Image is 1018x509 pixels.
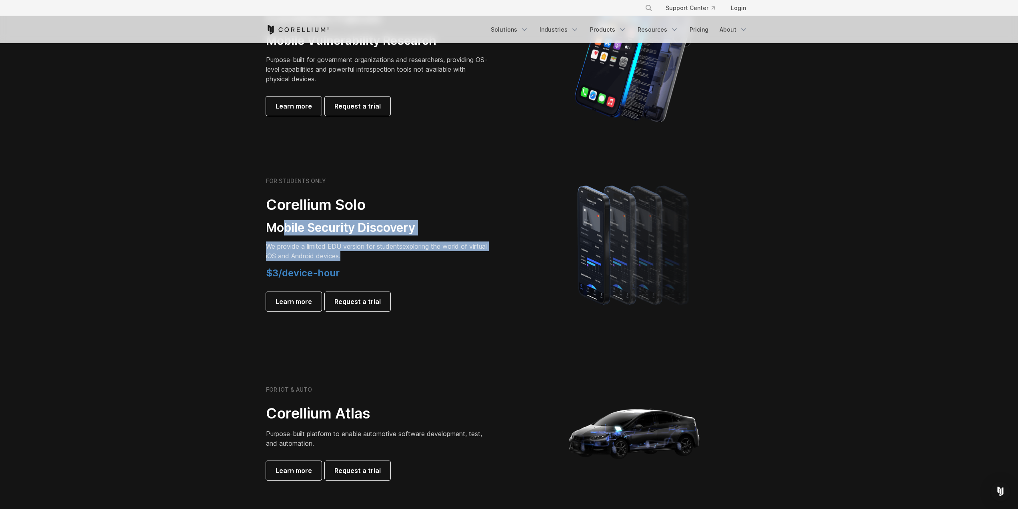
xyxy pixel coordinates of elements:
[266,241,490,261] p: exploring the world of virtual iOS and Android devices.
[486,22,752,37] div: Navigation Menu
[562,174,708,314] img: A lineup of four iPhone models becoming more gradient and blurred
[642,1,656,15] button: Search
[715,22,752,37] a: About
[585,22,631,37] a: Products
[685,22,713,37] a: Pricing
[325,292,390,311] a: Request a trial
[334,297,381,306] span: Request a trial
[276,297,312,306] span: Learn more
[266,97,322,116] a: Learn more
[325,461,390,480] a: Request a trial
[325,97,390,116] a: Request a trial
[659,1,721,15] a: Support Center
[266,242,402,250] span: We provide a limited EDU version for students
[266,55,490,84] p: Purpose-built for government organizations and researchers, providing OS-level capabilities and p...
[266,25,330,34] a: Corellium Home
[266,430,482,447] span: Purpose-built platform to enable automotive software development, test, and automation.
[633,22,683,37] a: Resources
[266,177,326,185] h6: FOR STUDENTS ONLY
[334,101,381,111] span: Request a trial
[334,466,381,475] span: Request a trial
[266,267,340,279] span: $3/device-hour
[635,1,752,15] div: Navigation Menu
[486,22,533,37] a: Solutions
[266,404,490,422] h2: Corellium Atlas
[266,292,322,311] a: Learn more
[266,220,490,235] h3: Mobile Security Discovery
[266,461,322,480] a: Learn more
[724,1,752,15] a: Login
[276,101,312,111] span: Learn more
[266,386,312,393] h6: FOR IOT & AUTO
[276,466,312,475] span: Learn more
[535,22,584,37] a: Industries
[266,196,490,214] h2: Corellium Solo
[991,482,1010,501] div: Open Intercom Messenger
